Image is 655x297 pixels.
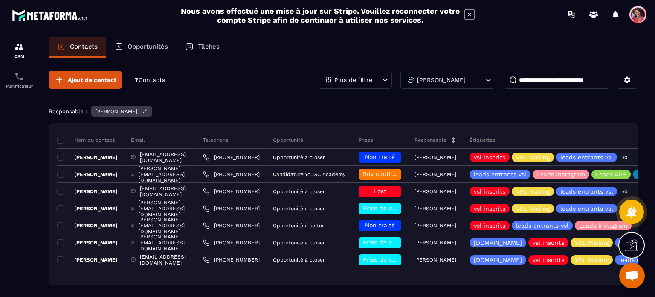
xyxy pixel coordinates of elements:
[474,223,505,229] p: vsl inscrits
[474,257,522,263] p: [DOMAIN_NAME]
[516,154,550,160] p: VSL Mailing
[619,187,630,196] p: +3
[560,154,613,160] p: leads entrants vsl
[560,206,613,212] p: leads entrants vsl
[180,6,460,24] h2: Nous avons effectué une mise à jour sur Stripe. Veuillez reconnecter votre compte Stripe afin de ...
[363,205,442,212] span: Prise de contact effectuée
[516,223,568,229] p: leads entrants vsl
[57,137,115,144] p: Nom du contact
[273,154,325,160] p: Opportunité à closer
[57,256,118,263] p: [PERSON_NAME]
[203,137,229,144] p: Téléphone
[414,223,456,229] p: [PERSON_NAME]
[203,256,260,263] a: [PHONE_NUMBER]
[273,137,303,144] p: Opportunité
[414,171,456,177] p: [PERSON_NAME]
[70,43,98,50] p: Contacts
[12,8,89,23] img: logo
[363,239,442,246] span: Prise de contact effectuée
[106,37,177,58] a: Opportunités
[619,263,645,288] a: Ouvrir le chat
[533,257,564,263] p: vsl inscrits
[14,71,24,82] img: scheduler
[273,171,345,177] p: Candidature YouGC Academy
[537,171,585,177] p: Leads Instagram
[273,240,325,246] p: Opportunité à closer
[474,240,522,246] p: [DOMAIN_NAME]
[579,223,627,229] p: Leads Instagram
[365,153,395,160] span: Non traité
[68,76,116,84] span: Ajout de contact
[374,188,386,194] span: Lost
[273,206,325,212] p: Opportunité à closer
[414,257,456,263] p: [PERSON_NAME]
[560,188,613,194] p: leads entrants vsl
[57,188,118,195] p: [PERSON_NAME]
[596,171,626,177] p: Leads ADS
[203,222,260,229] a: [PHONE_NUMBER]
[203,188,260,195] a: [PHONE_NUMBER]
[2,84,36,88] p: Planificateur
[414,240,456,246] p: [PERSON_NAME]
[273,223,324,229] p: Opportunité à setter
[414,206,456,212] p: [PERSON_NAME]
[273,257,325,263] p: Opportunité à closer
[365,222,395,229] span: Non traité
[273,188,325,194] p: Opportunité à closer
[57,171,118,178] p: [PERSON_NAME]
[49,37,106,58] a: Contacts
[363,256,442,263] span: Prise de contact effectuée
[57,154,118,161] p: [PERSON_NAME]
[57,239,118,246] p: [PERSON_NAME]
[474,188,505,194] p: vsl inscrits
[203,171,260,178] a: [PHONE_NUMBER]
[2,65,36,95] a: schedulerschedulerPlanificateur
[2,35,36,65] a: formationformationCRM
[575,240,609,246] p: VSL Mailing
[96,109,137,115] p: [PERSON_NAME]
[57,222,118,229] p: [PERSON_NAME]
[131,137,145,144] p: Email
[57,205,118,212] p: [PERSON_NAME]
[417,77,466,83] p: [PERSON_NAME]
[203,239,260,246] a: [PHONE_NUMBER]
[2,54,36,59] p: CRM
[474,171,526,177] p: leads entrants vsl
[516,188,550,194] p: VSL Mailing
[139,76,165,83] span: Contacts
[470,137,495,144] p: Étiquettes
[128,43,168,50] p: Opportunités
[49,108,87,115] p: Responsable :
[363,171,411,177] span: Rdv confirmé ✅
[177,37,228,58] a: Tâches
[533,240,564,246] p: vsl inscrits
[49,71,122,89] button: Ajout de contact
[474,206,505,212] p: vsl inscrits
[135,76,165,84] p: 7
[198,43,220,50] p: Tâches
[516,206,550,212] p: VSL Mailing
[359,137,373,144] p: Phase
[619,153,630,162] p: +3
[575,257,609,263] p: VSL Mailing
[414,188,456,194] p: [PERSON_NAME]
[14,41,24,52] img: formation
[414,154,456,160] p: [PERSON_NAME]
[414,137,446,144] p: Responsable
[334,77,372,83] p: Plus de filtre
[474,154,505,160] p: vsl inscrits
[203,205,260,212] a: [PHONE_NUMBER]
[203,154,260,161] a: [PHONE_NUMBER]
